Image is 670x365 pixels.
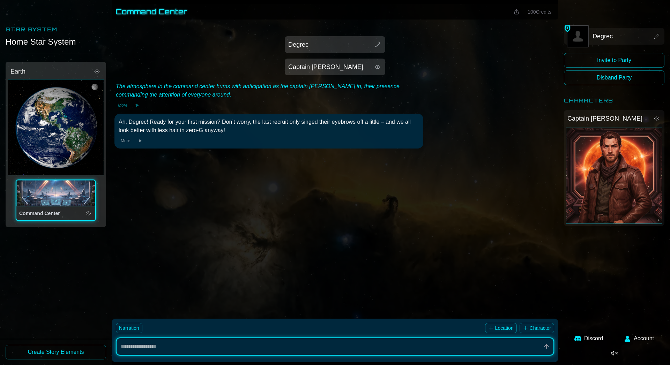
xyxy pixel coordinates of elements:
h2: Star System [6,25,106,33]
span: Captain [PERSON_NAME] [288,62,363,72]
button: Share this location [511,8,522,16]
button: Enable music [605,347,623,359]
button: Account [620,330,658,347]
div: The atmosphere in the command center hums with anticipation as the captain [PERSON_NAME] in, thei... [116,82,422,99]
img: Discord [574,335,581,342]
button: Invite to Party [564,53,664,68]
button: View location [84,209,92,218]
h2: Characters [564,96,664,105]
span: Earth [10,67,25,76]
div: Earth [8,79,104,175]
button: Play [135,137,145,144]
button: 100Credits [525,7,554,17]
img: Degrec [567,26,588,47]
button: View story element [93,67,101,76]
div: Home Star System [6,36,106,47]
button: View story element [373,63,382,71]
button: More [116,102,129,109]
span: Degrec [288,40,308,50]
span: Command Center [19,211,60,216]
button: Location [485,323,517,333]
button: Play [132,102,142,109]
button: More [119,137,132,144]
button: Character [520,323,554,333]
div: Ah, Degrec! Ready for your first mission? Don’t worry, the last recruit only singed their eyebrow... [119,118,419,135]
h1: Command Center [116,7,188,17]
img: User [624,335,631,342]
button: View story element [653,114,661,123]
button: Edit story element [373,40,382,49]
button: Edit image [567,26,588,47]
a: Discord [570,330,607,347]
span: 100 Credits [528,9,551,15]
img: Party Leader [564,24,571,33]
span: Degrec [593,31,613,41]
span: Captain [PERSON_NAME] [567,114,642,123]
div: Command Center [16,180,95,206]
button: Create Story Elements [6,345,106,359]
button: Narration [116,323,142,333]
button: Disband Party [564,70,664,85]
button: View story element [653,32,661,40]
div: Captain Markus [566,128,662,224]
